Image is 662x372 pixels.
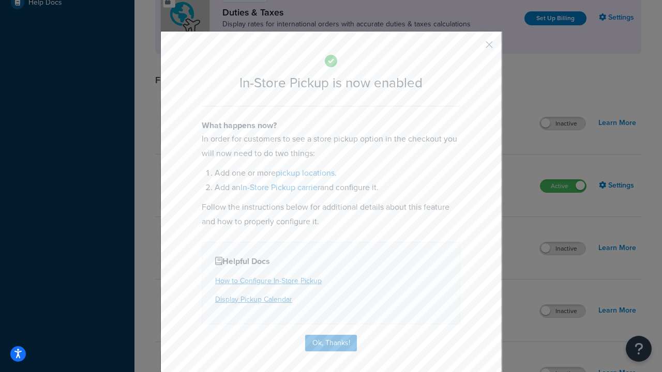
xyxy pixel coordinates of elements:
h2: In-Store Pickup is now enabled [202,75,460,90]
p: Follow the instructions below for additional details about this feature and how to properly confi... [202,200,460,229]
p: In order for customers to see a store pickup option in the checkout you will now need to do two t... [202,132,460,161]
h4: What happens now? [202,119,460,132]
a: How to Configure In-Store Pickup [215,275,322,286]
h4: Helpful Docs [215,255,447,268]
button: Ok, Thanks! [305,335,357,351]
li: Add one or more . [215,166,460,180]
li: Add an and configure it. [215,180,460,195]
a: In-Store Pickup carrier [240,181,320,193]
a: pickup locations [276,167,335,179]
a: Display Pickup Calendar [215,294,292,305]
